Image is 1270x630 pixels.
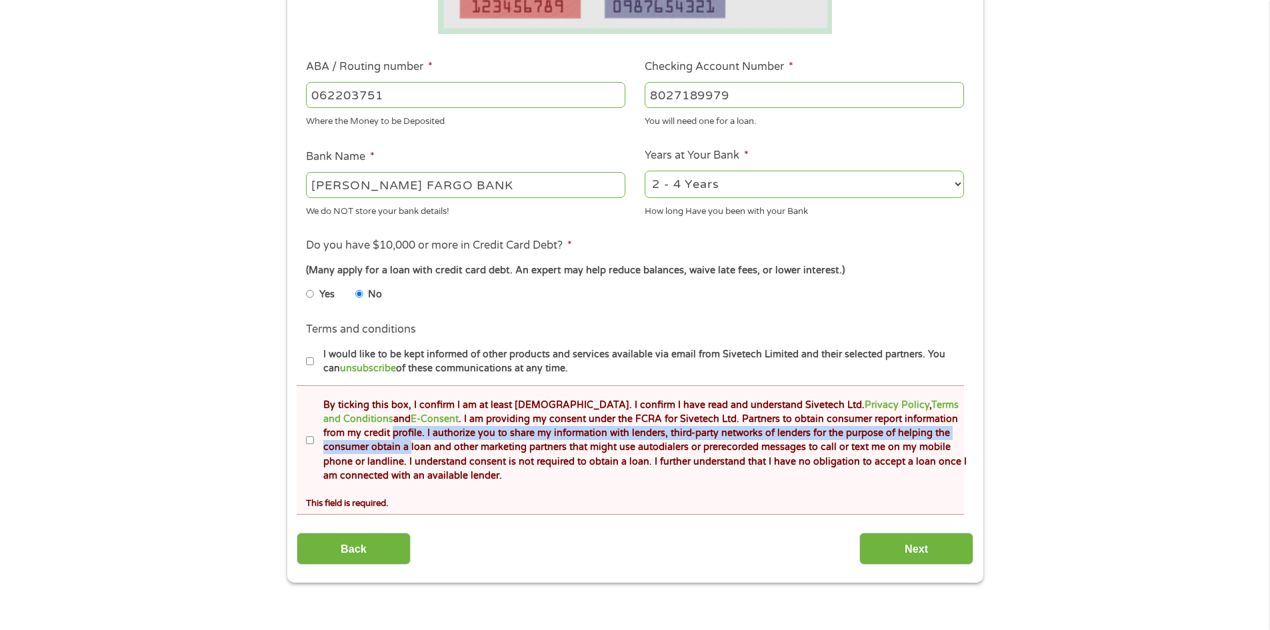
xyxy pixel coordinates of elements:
label: Bank Name [306,150,375,164]
label: Yes [319,287,335,302]
input: 345634636 [645,82,964,107]
div: Where the Money to be Deposited [306,110,625,128]
div: You will need one for a loan. [645,110,964,128]
input: 263177916 [306,82,625,107]
div: How long Have you been with your Bank [645,200,964,218]
input: Back [297,533,411,565]
div: This field is required. [306,492,963,510]
label: Checking Account Number [645,60,793,74]
label: No [368,287,382,302]
a: Terms and Conditions [323,399,959,425]
label: Years at Your Bank [645,149,749,163]
div: (Many apply for a loan with credit card debt. An expert may help reduce balances, waive late fees... [306,263,963,278]
a: unsubscribe [340,363,396,374]
label: ABA / Routing number [306,60,433,74]
label: I would like to be kept informed of other products and services available via email from Sivetech... [314,347,968,376]
label: By ticking this box, I confirm I am at least [DEMOGRAPHIC_DATA]. I confirm I have read and unders... [314,398,968,483]
a: E-Consent [411,413,459,425]
label: Do you have $10,000 or more in Credit Card Debt? [306,239,572,253]
label: Terms and conditions [306,323,416,337]
div: We do NOT store your bank details! [306,200,625,218]
a: Privacy Policy [865,399,929,411]
input: Next [859,533,973,565]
